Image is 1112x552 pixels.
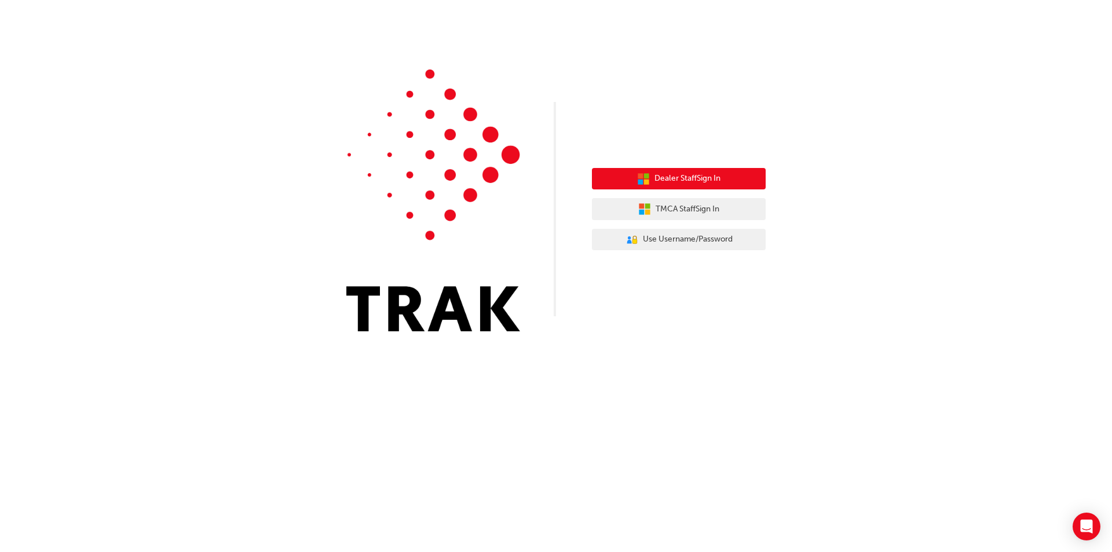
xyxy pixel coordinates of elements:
[656,203,719,216] span: TMCA Staff Sign In
[1073,513,1100,540] div: Open Intercom Messenger
[643,233,733,246] span: Use Username/Password
[346,70,520,331] img: Trak
[654,172,720,185] span: Dealer Staff Sign In
[592,198,766,220] button: TMCA StaffSign In
[592,229,766,251] button: Use Username/Password
[592,168,766,190] button: Dealer StaffSign In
